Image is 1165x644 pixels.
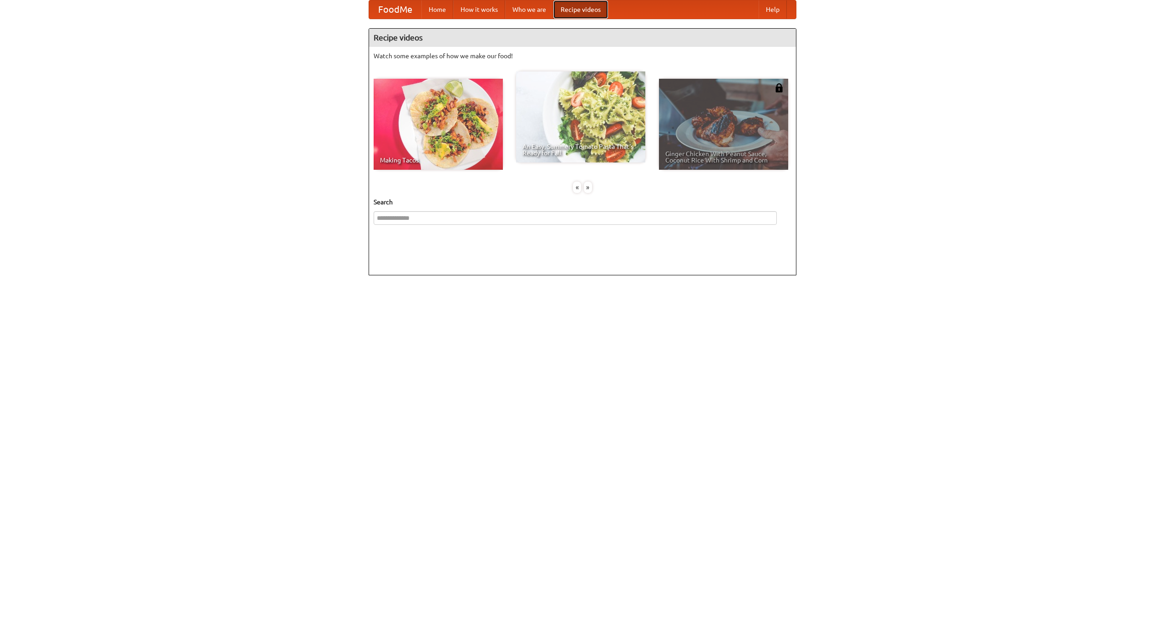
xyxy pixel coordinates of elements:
a: FoodMe [369,0,421,19]
a: Home [421,0,453,19]
a: Making Tacos [374,79,503,170]
a: An Easy, Summery Tomato Pasta That's Ready for Fall [516,71,645,162]
div: » [584,182,592,193]
a: Who we are [505,0,553,19]
span: An Easy, Summery Tomato Pasta That's Ready for Fall [522,143,639,156]
a: How it works [453,0,505,19]
img: 483408.png [775,83,784,92]
h4: Recipe videos [369,29,796,47]
h5: Search [374,198,791,207]
p: Watch some examples of how we make our food! [374,51,791,61]
a: Recipe videos [553,0,608,19]
a: Help [759,0,787,19]
span: Making Tacos [380,157,496,163]
div: « [573,182,581,193]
